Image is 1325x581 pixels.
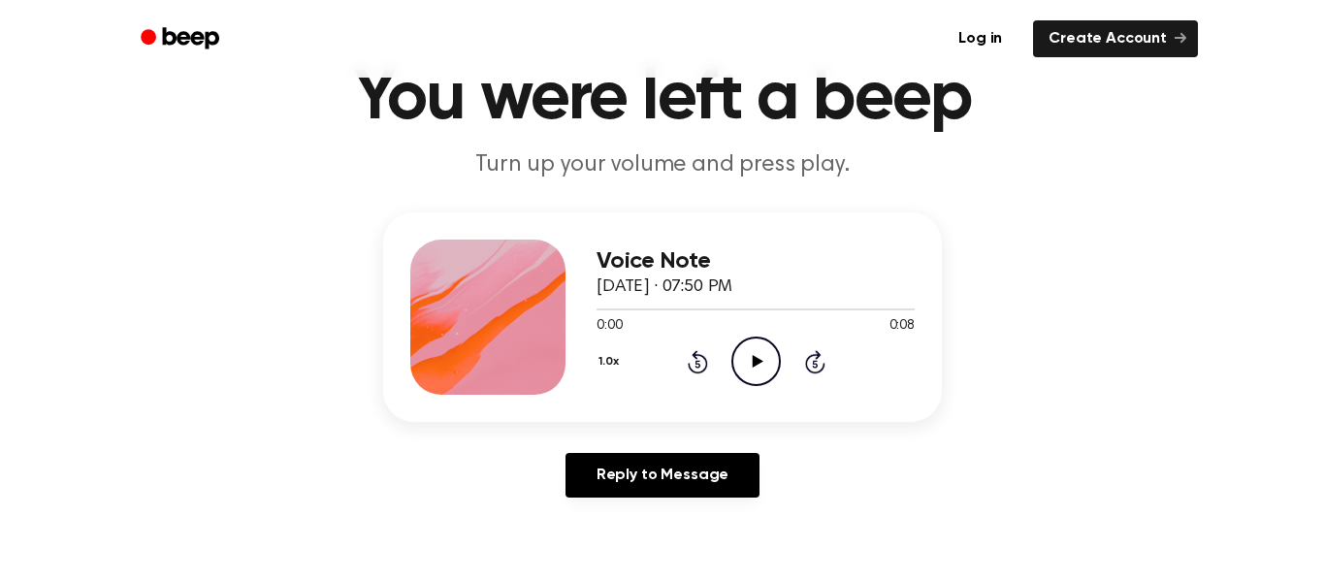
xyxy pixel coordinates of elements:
h1: You were left a beep [166,64,1159,134]
p: Turn up your volume and press play. [290,149,1035,181]
span: 0:00 [597,316,622,337]
a: Beep [127,20,237,58]
a: Log in [939,16,1021,61]
a: Reply to Message [566,453,759,498]
span: 0:08 [889,316,915,337]
span: [DATE] · 07:50 PM [597,278,732,296]
a: Create Account [1033,20,1198,57]
h3: Voice Note [597,248,915,274]
button: 1.0x [597,345,626,378]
